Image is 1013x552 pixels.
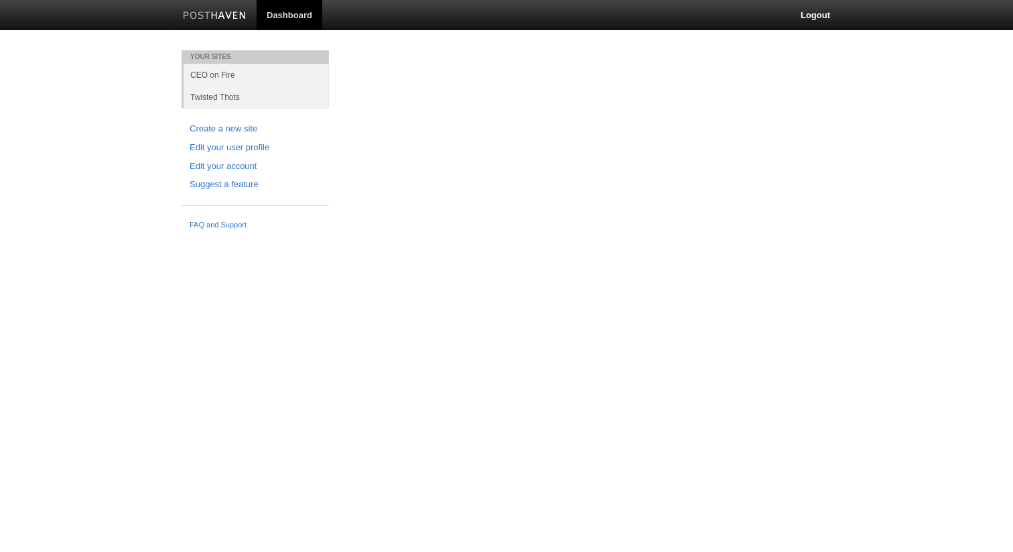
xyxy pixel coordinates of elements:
[184,86,329,108] a: Twisted Thots
[183,11,247,21] img: Posthaven-bar
[184,64,329,86] a: CEO on Fire
[182,50,329,64] li: Your Sites
[190,141,321,155] a: Edit your user profile
[190,122,321,136] a: Create a new site
[190,160,321,174] a: Edit your account
[190,178,321,192] a: Suggest a feature
[190,219,321,231] a: FAQ and Support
